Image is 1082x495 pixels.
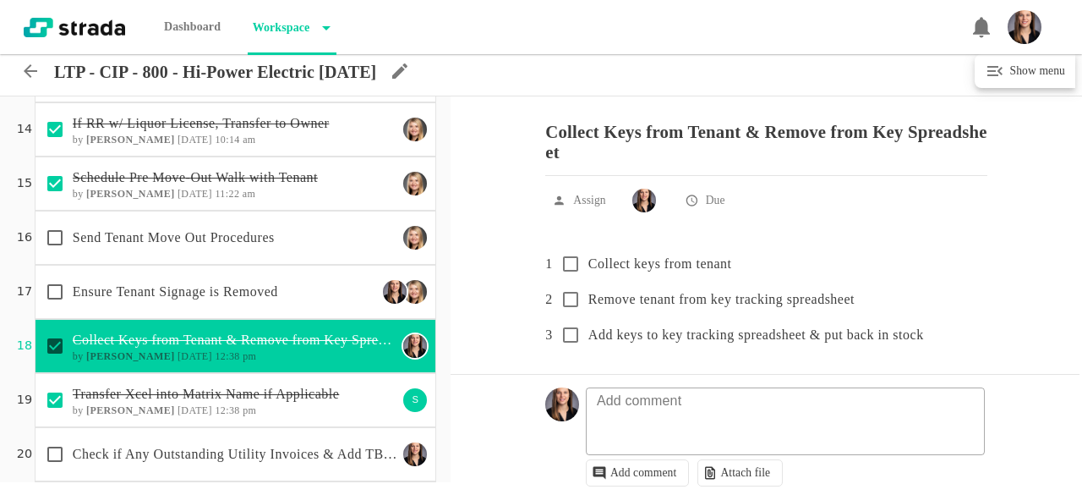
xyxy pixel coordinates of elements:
[403,443,427,466] img: Ty Depies
[1005,61,1065,81] h6: Show menu
[545,388,579,421] img: Headshot_Vertical.jpg
[17,445,32,464] p: 20
[86,134,175,146] b: [PERSON_NAME]
[706,192,725,209] p: Due
[545,325,553,345] p: 3
[24,18,125,37] img: strada-logo
[545,289,553,310] p: 2
[17,337,32,355] p: 18
[73,384,398,404] p: Transfer Xcel into Matrix Name if Applicable
[545,109,987,162] p: Collect Keys from Tenant & Remove from Key Spreadsheet
[720,466,770,480] p: Attach file
[73,444,398,465] p: Check if Any Outstanding Utility Invoices & Add TBB ASAP
[403,280,427,304] img: Maggie Keasling
[73,134,398,146] h6: by [DATE] 10:14 am
[17,174,32,193] p: 15
[54,62,376,82] p: LTP - CIP - 800 - Hi-Power Electric [DATE]
[73,350,398,362] h6: by [DATE] 12:38 pm
[248,11,310,45] p: Workspace
[402,387,429,414] div: S
[383,280,407,304] img: Ty Depies
[1008,10,1041,44] img: Headshot_Vertical.jpg
[17,391,32,410] p: 19
[17,120,32,139] p: 14
[632,189,656,212] img: Ty Depies
[73,282,378,302] p: Ensure Tenant Signage is Removed
[588,254,732,274] p: Collect keys from tenant
[86,404,175,416] b: [PERSON_NAME]
[86,350,175,362] b: [PERSON_NAME]
[17,228,32,247] p: 16
[588,391,690,411] p: Add comment
[17,283,32,301] p: 17
[403,226,427,250] img: Maggie Keasling
[403,172,427,195] img: Maggie Keasling
[73,113,398,134] p: If RR w/ Liquor License, Transfer to Owner
[73,330,398,350] p: Collect Keys from Tenant & Remove from Key Spreadsheet
[588,325,924,345] p: Add keys to key tracking spreadsheet & put back in stock
[588,289,855,310] p: Remove tenant from key tracking spreadsheet
[403,118,427,141] img: Maggie Keasling
[573,192,605,209] p: Assign
[403,334,427,358] img: Ty Depies
[86,188,175,200] b: [PERSON_NAME]
[73,404,398,416] h6: by [DATE] 12:38 pm
[73,168,398,188] p: Schedule Pre Move-Out Walk with Tenant
[610,466,677,480] p: Add comment
[73,228,398,248] p: Send Tenant Move Out Procedures
[73,188,398,200] h6: by [DATE] 11:22 am
[159,10,226,44] p: Dashboard
[545,254,553,274] p: 1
